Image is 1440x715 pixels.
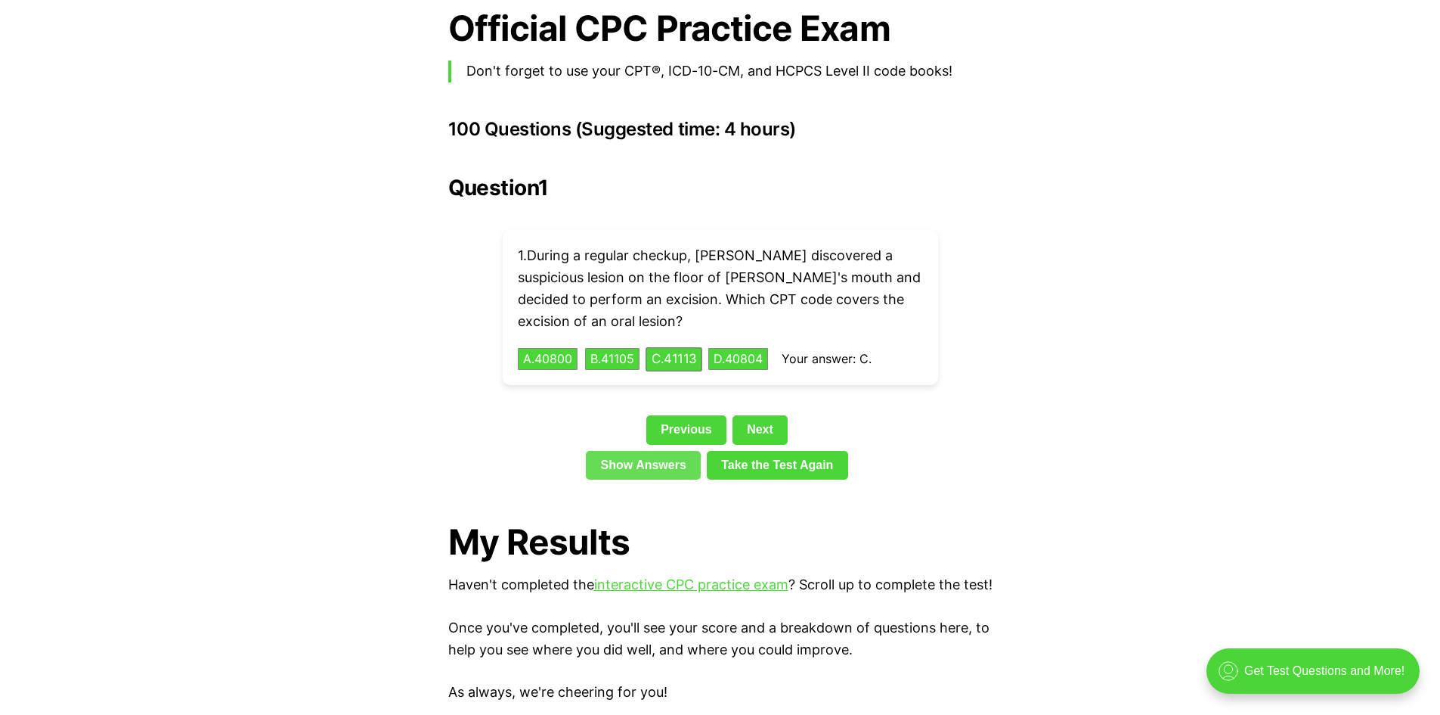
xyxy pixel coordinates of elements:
[646,347,702,371] button: C.41113
[448,574,993,596] p: Haven't completed the ? Scroll up to complete the test!
[518,348,578,371] button: A.40800
[782,351,872,366] span: Your answer: C.
[708,348,768,371] button: D.40804
[586,451,701,480] a: Show Answers
[448,119,993,140] h3: 100 Questions (Suggested time: 4 hours)
[448,61,993,82] blockquote: Don't forget to use your CPT®, ICD-10-CM, and HCPCS Level II code books!
[518,245,923,332] p: 1 . During a regular checkup, [PERSON_NAME] discovered a suspicious lesion on the floor of [PERSO...
[448,8,993,48] h1: Official CPC Practice Exam
[1194,641,1440,715] iframe: portal-trigger
[448,682,993,704] p: As always, we're cheering for you!
[594,577,788,592] a: interactive CPC practice exam
[707,451,848,480] a: Take the Test Again
[448,522,993,562] h1: My Results
[646,415,726,444] a: Previous
[448,617,993,661] p: Once you've completed, you'll see your score and a breakdown of questions here, to help you see w...
[732,415,788,444] a: Next
[448,176,993,200] h2: Question 1
[585,348,639,371] button: B.41105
